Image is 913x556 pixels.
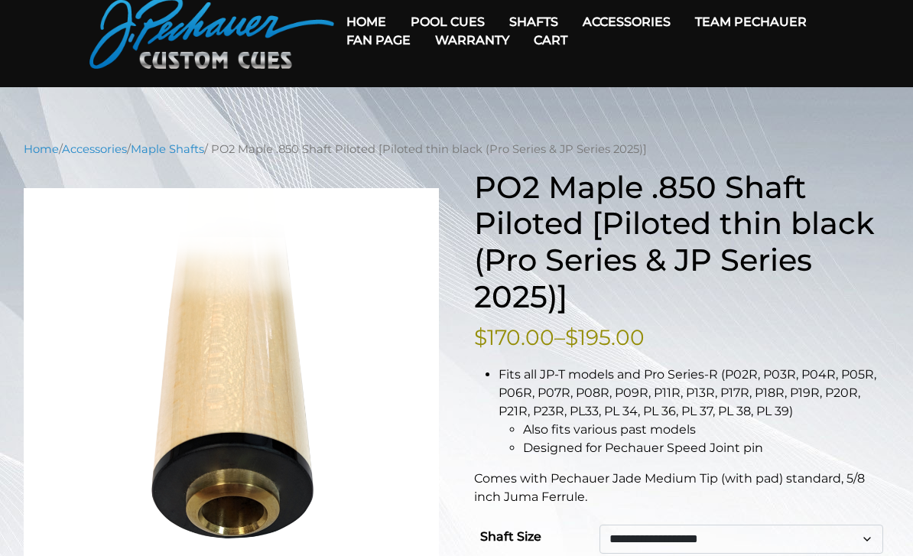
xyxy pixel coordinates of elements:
a: Accessories [62,142,127,156]
span: $ [565,324,578,350]
a: Team Pechauer [683,2,819,41]
label: Shaft Size [480,525,541,549]
a: Pool Cues [398,2,497,41]
bdi: 170.00 [474,324,554,350]
li: Also fits various past models [523,421,889,439]
a: Home [24,142,59,156]
a: Fan Page [334,21,423,60]
li: Designed for Pechauer Speed Joint pin [523,439,889,457]
a: Maple Shafts [131,142,204,156]
a: Cart [521,21,580,60]
h1: PO2 Maple .850 Shaft Piloted [Piloted thin black (Pro Series & JP Series 2025)] [474,169,889,316]
span: $ [474,324,487,350]
li: Fits all JP-T models and Pro Series-R (P02R, P03R, P04R, P05R, P06R, P07R, P08R, P09R, P11R, P13R... [499,366,889,457]
p: – [474,321,889,353]
a: Shafts [497,2,570,41]
nav: Breadcrumb [24,141,889,158]
bdi: 195.00 [565,324,645,350]
a: Accessories [570,2,683,41]
a: Warranty [423,21,521,60]
a: Home [334,2,398,41]
p: Comes with Pechauer Jade Medium Tip (with pad) standard, 5/8 inch Juma Ferrule. [474,470,889,506]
